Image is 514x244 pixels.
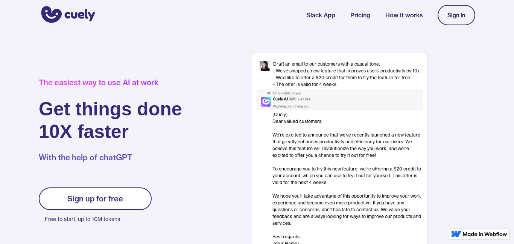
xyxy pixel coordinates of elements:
a: How it works [385,11,423,20]
div: Sign up for free [67,194,123,203]
a: home [39,1,95,29]
a: Slack App [306,11,335,20]
a: Pricing [350,11,370,20]
p: With the help of chatGPT [39,152,182,163]
p: Free to start, up to 10M tokens [45,214,152,224]
h1: Get things done 10X faster [39,98,182,143]
img: Made in Webflow [463,232,507,236]
div: Sign In [447,12,465,18]
div: Draft an email to our customers with a casual tone: - We’ve shipped a new feature that improves u... [273,61,420,88]
a: Sign up for free [39,187,152,210]
a: Sign In [438,5,475,25]
div: The easiest way to use AI at work [39,78,182,87]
